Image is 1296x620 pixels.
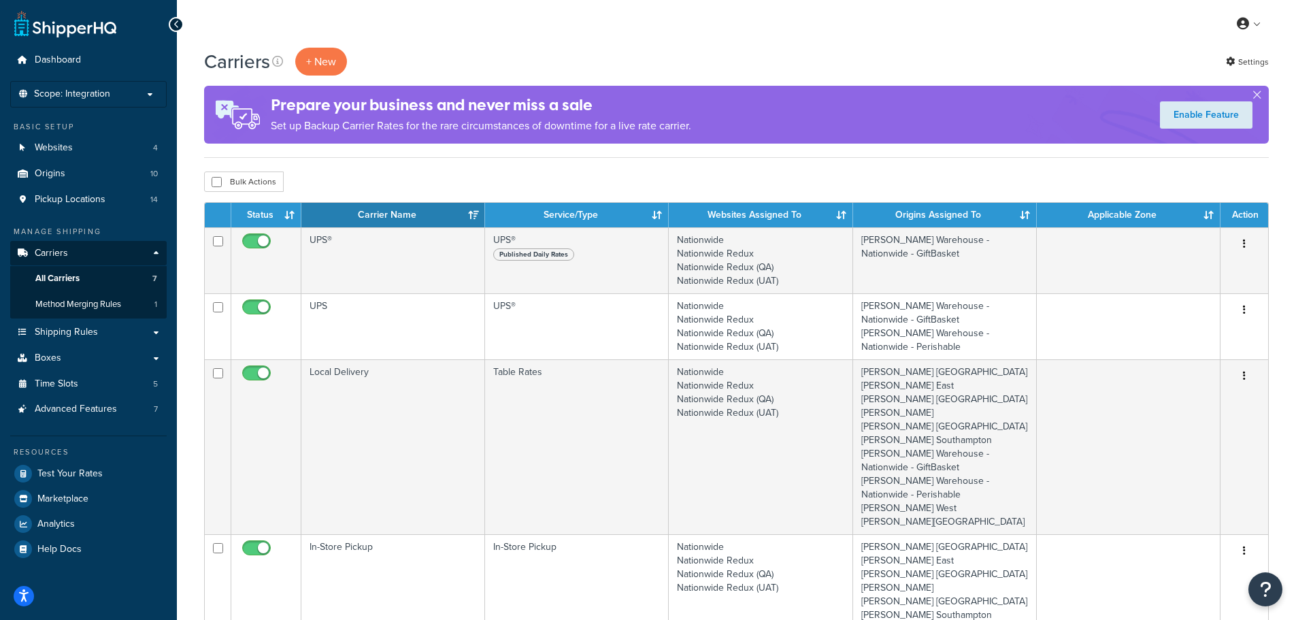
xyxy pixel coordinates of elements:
[153,142,158,154] span: 4
[853,359,1037,534] td: [PERSON_NAME] [GEOGRAPHIC_DATA] [PERSON_NAME] East [PERSON_NAME] [GEOGRAPHIC_DATA][PERSON_NAME] [...
[35,327,98,338] span: Shipping Rules
[10,48,167,73] a: Dashboard
[10,292,167,317] a: Method Merging Rules 1
[10,537,167,561] a: Help Docs
[301,359,485,534] td: Local Delivery
[10,512,167,536] a: Analytics
[10,266,167,291] li: All Carriers
[301,227,485,293] td: UPS®
[35,404,117,415] span: Advanced Features
[10,346,167,371] a: Boxes
[35,273,80,284] span: All Carriers
[1226,52,1269,71] a: Settings
[154,299,157,310] span: 1
[37,544,82,555] span: Help Docs
[37,519,75,530] span: Analytics
[204,86,271,144] img: ad-rules-rateshop-fe6ec290ccb7230408bd80ed9643f0289d75e0ffd9eb532fc0e269fcd187b520.png
[485,203,669,227] th: Service/Type: activate to sort column ascending
[204,172,284,192] button: Bulk Actions
[853,227,1037,293] td: [PERSON_NAME] Warehouse - Nationwide - GiftBasket
[10,121,167,133] div: Basic Setup
[10,135,167,161] li: Websites
[154,404,158,415] span: 7
[485,227,669,293] td: UPS®
[34,88,110,100] span: Scope: Integration
[150,194,158,206] span: 14
[10,292,167,317] li: Method Merging Rules
[150,168,158,180] span: 10
[231,203,301,227] th: Status: activate to sort column ascending
[853,203,1037,227] th: Origins Assigned To: activate to sort column ascending
[204,48,270,75] h1: Carriers
[10,135,167,161] a: Websites 4
[295,48,347,76] button: + New
[1220,203,1268,227] th: Action
[10,461,167,486] a: Test Your Rates
[271,94,691,116] h4: Prepare your business and never miss a sale
[669,227,852,293] td: Nationwide Nationwide Redux Nationwide Redux (QA) Nationwide Redux (UAT)
[35,194,105,206] span: Pickup Locations
[485,359,669,534] td: Table Rates
[853,293,1037,359] td: [PERSON_NAME] Warehouse - Nationwide - GiftBasket [PERSON_NAME] Warehouse - Nationwide - Perishable
[669,203,852,227] th: Websites Assigned To: activate to sort column ascending
[485,293,669,359] td: UPS®
[1248,572,1282,606] button: Open Resource Center
[152,273,157,284] span: 7
[10,446,167,458] div: Resources
[35,248,68,259] span: Carriers
[14,10,116,37] a: ShipperHQ Home
[493,248,574,261] span: Published Daily Rates
[1037,203,1220,227] th: Applicable Zone: activate to sort column ascending
[153,378,158,390] span: 5
[10,161,167,186] li: Origins
[10,372,167,397] li: Time Slots
[35,378,78,390] span: Time Slots
[10,226,167,238] div: Manage Shipping
[35,168,65,180] span: Origins
[10,397,167,422] a: Advanced Features 7
[669,359,852,534] td: Nationwide Nationwide Redux Nationwide Redux (QA) Nationwide Redux (UAT)
[10,320,167,345] a: Shipping Rules
[10,266,167,291] a: All Carriers 7
[301,293,485,359] td: UPS
[37,493,88,505] span: Marketplace
[10,241,167,319] li: Carriers
[1160,101,1252,129] a: Enable Feature
[35,54,81,66] span: Dashboard
[10,487,167,511] a: Marketplace
[35,353,61,364] span: Boxes
[10,372,167,397] a: Time Slots 5
[35,142,73,154] span: Websites
[271,116,691,135] p: Set up Backup Carrier Rates for the rare circumstances of downtime for a live rate carrier.
[301,203,485,227] th: Carrier Name: activate to sort column ascending
[35,299,121,310] span: Method Merging Rules
[10,161,167,186] a: Origins 10
[37,468,103,480] span: Test Your Rates
[10,397,167,422] li: Advanced Features
[10,187,167,212] li: Pickup Locations
[669,293,852,359] td: Nationwide Nationwide Redux Nationwide Redux (QA) Nationwide Redux (UAT)
[10,187,167,212] a: Pickup Locations 14
[10,241,167,266] a: Carriers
